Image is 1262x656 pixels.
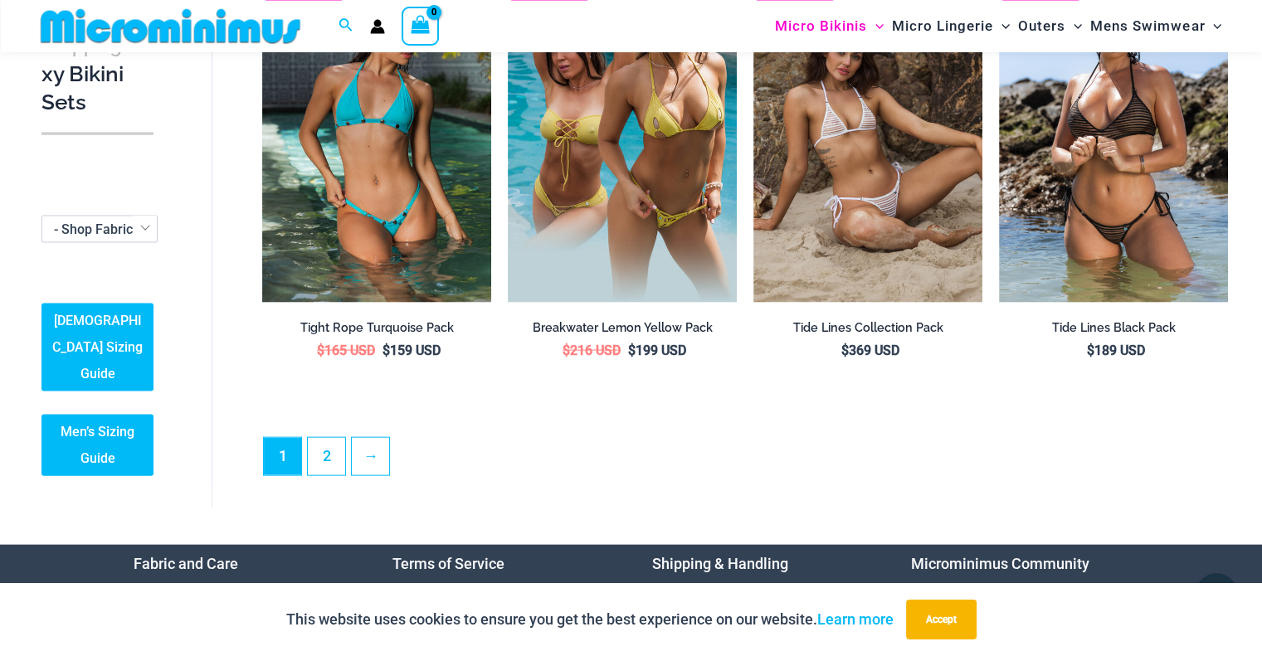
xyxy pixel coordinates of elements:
[54,221,165,237] span: - Shop Fabric Type
[888,5,1014,47] a: Micro LingerieMenu ToggleMenu Toggle
[34,7,307,45] img: MM SHOP LOGO FLAT
[753,320,982,336] h2: Tide Lines Collection Pack
[264,438,301,475] span: Page 1
[817,610,894,628] a: Learn more
[392,555,504,572] a: Terms of Service
[382,343,441,358] bdi: 159 USD
[563,343,570,358] span: $
[867,5,884,47] span: Menu Toggle
[1087,343,1094,358] span: $
[1065,5,1082,47] span: Menu Toggle
[1086,5,1225,47] a: Mens SwimwearMenu ToggleMenu Toggle
[999,320,1228,336] h2: Tide Lines Black Pack
[308,438,345,475] a: Page 2
[42,216,157,242] span: - Shop Fabric Type
[41,415,153,476] a: Men’s Sizing Guide
[628,343,686,358] bdi: 199 USD
[286,607,894,632] p: This website uses cookies to ensure you get the best experience on our website.
[753,320,982,342] a: Tide Lines Collection Pack
[1087,343,1145,358] bdi: 189 USD
[841,343,899,358] bdi: 369 USD
[382,343,390,358] span: $
[339,16,353,36] a: Search icon link
[41,32,153,116] h3: Sexy Bikini Sets
[768,2,1229,50] nav: Site Navigation
[911,555,1089,572] a: Microminimus Community
[41,216,158,243] span: - Shop Fabric Type
[262,320,491,336] h2: Tight Rope Turquoise Pack
[1205,5,1221,47] span: Menu Toggle
[999,320,1228,342] a: Tide Lines Black Pack
[370,19,385,34] a: Account icon link
[892,5,993,47] span: Micro Lingerie
[317,343,324,358] span: $
[563,343,621,358] bdi: 216 USD
[1014,5,1086,47] a: OutersMenu ToggleMenu Toggle
[508,320,737,336] h2: Breakwater Lemon Yellow Pack
[402,7,440,45] a: View Shopping Cart, empty
[1090,5,1205,47] span: Mens Swimwear
[41,304,153,391] a: [DEMOGRAPHIC_DATA] Sizing Guide
[841,343,849,358] span: $
[134,555,238,572] a: Fabric and Care
[993,5,1010,47] span: Menu Toggle
[317,343,375,358] bdi: 165 USD
[352,438,389,475] a: →
[775,5,867,47] span: Micro Bikinis
[628,343,636,358] span: $
[262,437,1228,485] nav: Product Pagination
[1018,5,1065,47] span: Outers
[262,320,491,342] a: Tight Rope Turquoise Pack
[906,600,977,639] button: Accept
[508,320,737,342] a: Breakwater Lemon Yellow Pack
[652,555,788,572] a: Shipping & Handling
[771,5,888,47] a: Micro BikinisMenu ToggleMenu Toggle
